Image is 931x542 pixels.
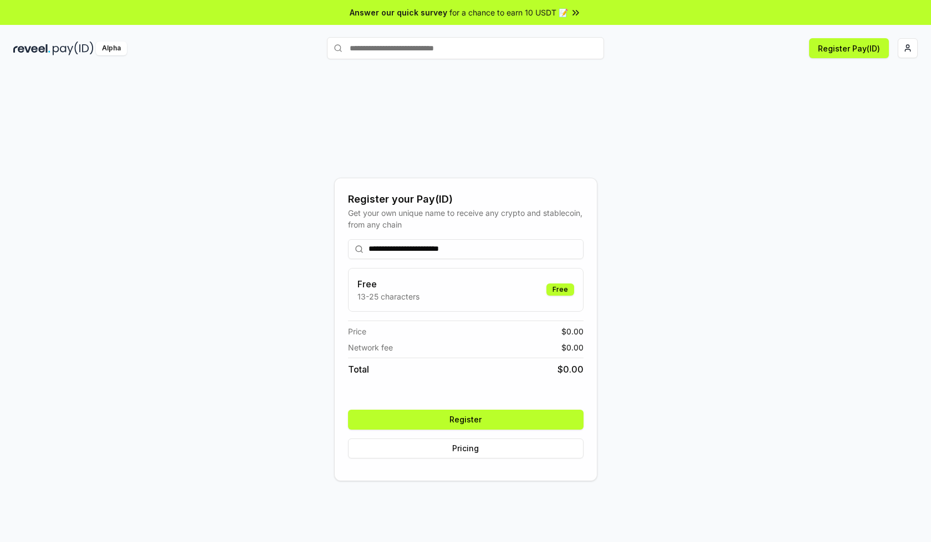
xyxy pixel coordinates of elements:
span: for a chance to earn 10 USDT 📝 [449,7,568,18]
div: Free [546,283,574,296]
span: Price [348,326,366,337]
span: Answer our quick survey [350,7,447,18]
button: Register Pay(ID) [809,38,889,58]
div: Get your own unique name to receive any crypto and stablecoin, from any chain [348,207,584,230]
img: pay_id [53,42,94,55]
span: Total [348,363,369,376]
button: Register [348,410,584,430]
button: Pricing [348,438,584,458]
span: $ 0.00 [561,342,584,353]
span: $ 0.00 [557,363,584,376]
span: Network fee [348,342,393,353]
p: 13-25 characters [357,291,420,302]
div: Alpha [96,42,127,55]
img: reveel_dark [13,42,50,55]
span: $ 0.00 [561,326,584,337]
h3: Free [357,277,420,291]
div: Register your Pay(ID) [348,192,584,207]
